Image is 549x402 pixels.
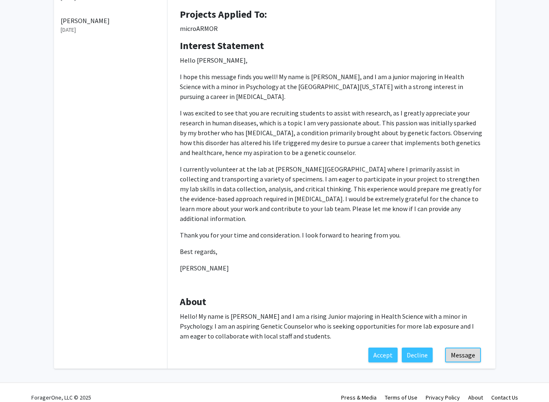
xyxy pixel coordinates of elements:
b: Interest Statement [180,39,264,52]
b: About [180,295,206,308]
p: Best regards, [180,247,483,256]
button: Decline [402,348,433,362]
a: Press & Media [341,394,377,401]
p: [PERSON_NAME] [61,16,160,26]
a: Privacy Policy [426,394,460,401]
span: I currently volunteer at the lab at [PERSON_NAME][GEOGRAPHIC_DATA] where I primarily assist in co... [180,165,481,223]
b: Projects Applied To: [180,8,267,21]
iframe: Chat [6,365,35,396]
p: microARMOR [180,24,483,33]
a: Contact Us [491,394,518,401]
a: Terms of Use [385,394,417,401]
p: Hello [PERSON_NAME], [180,55,483,65]
p: [DATE] [61,26,160,34]
p: Thank you for your time and consideration. I look forward to hearing from you. [180,230,483,240]
p: [PERSON_NAME] [180,263,483,273]
button: Message [445,348,481,362]
a: About [468,394,483,401]
p: I was excited to see that you are recruiting students to assist with research, as I greatly appre... [180,108,483,158]
button: Accept [368,348,398,362]
p: Hello! My name is [PERSON_NAME] and I am a rising Junior majoring in Health Science with a minor ... [180,311,483,341]
p: I hope this message finds you well! My name is [PERSON_NAME], and I am a junior majoring in Healt... [180,72,483,101]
